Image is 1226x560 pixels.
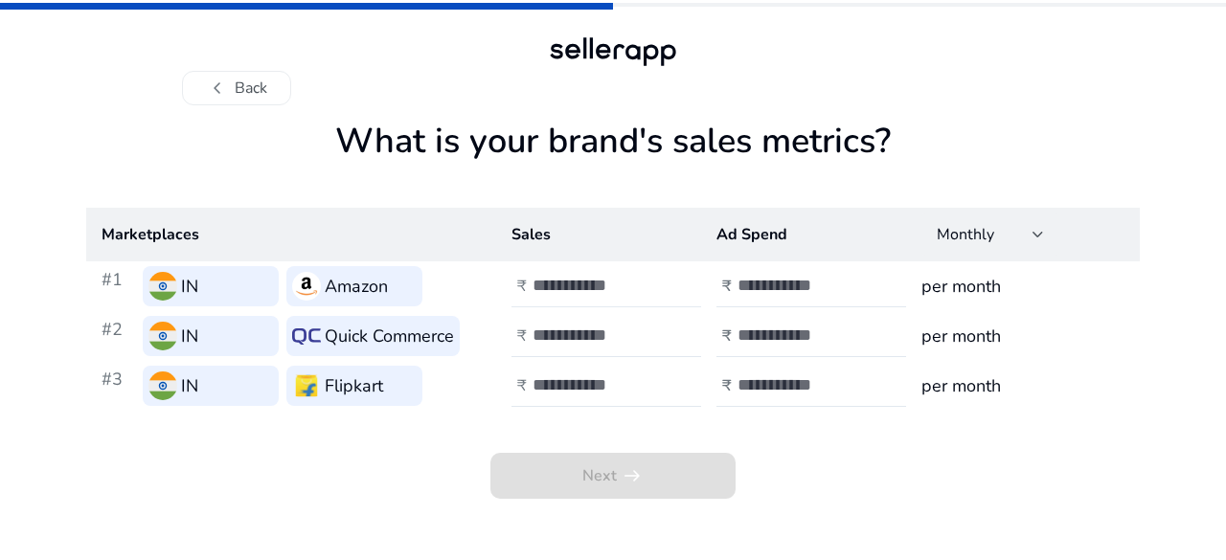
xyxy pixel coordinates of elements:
h1: What is your brand's sales metrics? [86,121,1140,208]
h3: per month [921,372,1124,399]
th: Sales [496,208,701,261]
span: Monthly [937,224,994,245]
button: chevron_leftBack [182,71,291,105]
h4: ₹ [517,377,527,395]
h3: Amazon [325,273,388,300]
img: in.svg [148,322,177,350]
h4: ₹ [722,377,732,395]
h3: #3 [102,366,135,406]
h3: IN [181,273,198,300]
h3: per month [921,273,1124,300]
h3: Quick Commerce [325,323,454,349]
img: in.svg [148,371,177,400]
h4: ₹ [517,327,527,346]
th: Ad Spend [701,208,906,261]
h3: #2 [102,316,135,356]
h3: #1 [102,266,135,306]
h3: IN [181,323,198,349]
h4: ₹ [517,278,527,296]
h3: per month [921,323,1124,349]
img: in.svg [148,272,177,301]
span: chevron_left [206,77,229,100]
h3: IN [181,372,198,399]
h3: Flipkart [325,372,383,399]
h4: ₹ [722,278,732,296]
h4: ₹ [722,327,732,346]
th: Marketplaces [86,208,496,261]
